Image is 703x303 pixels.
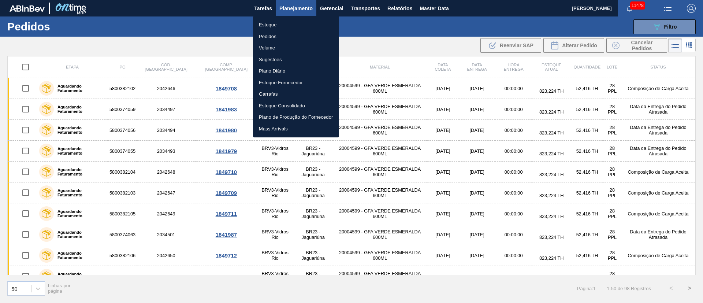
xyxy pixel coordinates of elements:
[253,111,339,123] a: Plano de Produção do Fornecedor
[253,54,339,66] a: Sugestões
[253,123,339,135] a: Mass Arrivals
[253,19,339,31] a: Estoque
[253,88,339,100] a: Garrafas
[253,42,339,54] a: Volume
[253,77,339,89] a: Estoque Fornecedor
[253,31,339,43] a: Pedidos
[253,100,339,112] a: Estoque Consolidado
[253,65,339,77] a: Plano Diário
